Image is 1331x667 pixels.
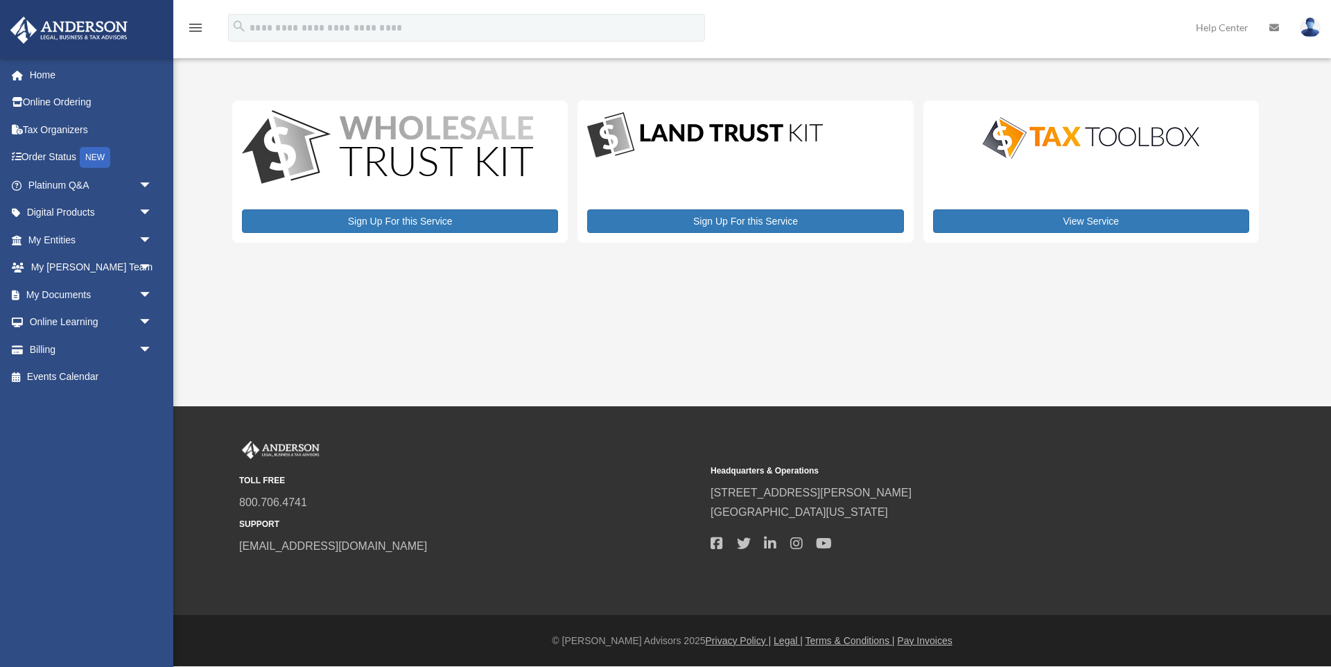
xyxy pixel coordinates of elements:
[10,363,173,391] a: Events Calendar
[10,144,173,172] a: Order StatusNEW
[80,147,110,168] div: NEW
[10,281,173,309] a: My Documentsarrow_drop_down
[587,110,823,161] img: LandTrust_lgo-1.jpg
[239,540,427,552] a: [EMAIL_ADDRESS][DOMAIN_NAME]
[10,61,173,89] a: Home
[239,517,701,532] small: SUPPORT
[711,464,1172,478] small: Headquarters & Operations
[10,226,173,254] a: My Entitiesarrow_drop_down
[232,19,247,34] i: search
[139,171,166,200] span: arrow_drop_down
[10,89,173,116] a: Online Ordering
[10,336,173,363] a: Billingarrow_drop_down
[187,19,204,36] i: menu
[242,209,558,233] a: Sign Up For this Service
[239,441,322,459] img: Anderson Advisors Platinum Portal
[774,635,803,646] a: Legal |
[10,199,166,227] a: Digital Productsarrow_drop_down
[806,635,895,646] a: Terms & Conditions |
[10,116,173,144] a: Tax Organizers
[1300,17,1321,37] img: User Pic
[10,309,173,336] a: Online Learningarrow_drop_down
[187,24,204,36] a: menu
[711,506,888,518] a: [GEOGRAPHIC_DATA][US_STATE]
[10,254,173,281] a: My [PERSON_NAME] Teamarrow_drop_down
[139,254,166,282] span: arrow_drop_down
[6,17,132,44] img: Anderson Advisors Platinum Portal
[706,635,772,646] a: Privacy Policy |
[711,487,912,499] a: [STREET_ADDRESS][PERSON_NAME]
[897,635,952,646] a: Pay Invoices
[239,474,701,488] small: TOLL FREE
[139,226,166,254] span: arrow_drop_down
[139,199,166,227] span: arrow_drop_down
[173,632,1331,650] div: © [PERSON_NAME] Advisors 2025
[139,309,166,337] span: arrow_drop_down
[587,209,903,233] a: Sign Up For this Service
[239,496,307,508] a: 800.706.4741
[139,336,166,364] span: arrow_drop_down
[139,281,166,309] span: arrow_drop_down
[933,209,1249,233] a: View Service
[242,110,533,187] img: WS-Trust-Kit-lgo-1.jpg
[10,171,173,199] a: Platinum Q&Aarrow_drop_down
